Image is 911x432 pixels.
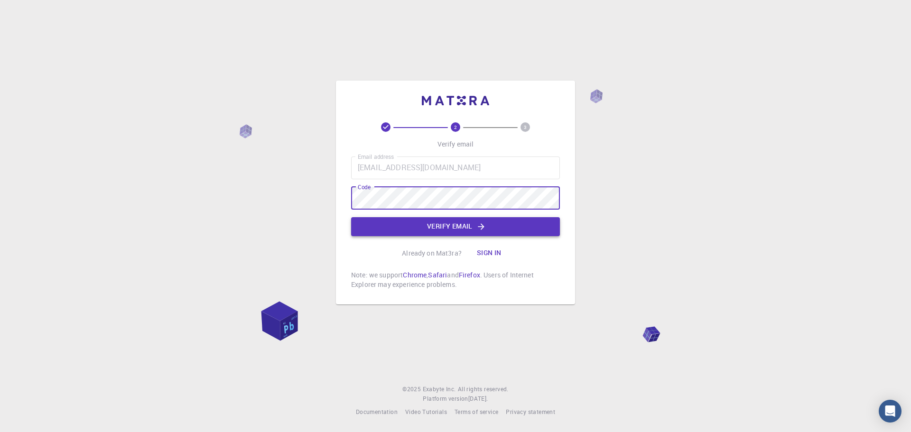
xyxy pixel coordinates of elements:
[455,407,498,417] a: Terms of service
[423,385,456,393] span: Exabyte Inc.
[358,153,394,161] label: Email address
[428,270,447,279] a: Safari
[879,400,902,423] div: Open Intercom Messenger
[356,407,398,417] a: Documentation
[468,394,488,404] a: [DATE].
[351,270,560,289] p: Note: we support , and . Users of Internet Explorer may experience problems.
[402,385,422,394] span: © 2025
[458,385,509,394] span: All rights reserved.
[356,408,398,415] span: Documentation
[524,124,527,130] text: 3
[468,395,488,402] span: [DATE] .
[351,217,560,236] button: Verify email
[358,183,371,191] label: Code
[469,244,509,263] button: Sign in
[506,407,555,417] a: Privacy statement
[402,248,462,258] p: Already on Mat3ra?
[506,408,555,415] span: Privacy statement
[459,270,480,279] a: Firefox
[405,407,447,417] a: Video Tutorials
[423,394,468,404] span: Platform version
[403,270,427,279] a: Chrome
[423,385,456,394] a: Exabyte Inc.
[455,408,498,415] span: Terms of service
[437,139,474,149] p: Verify email
[454,124,457,130] text: 2
[405,408,447,415] span: Video Tutorials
